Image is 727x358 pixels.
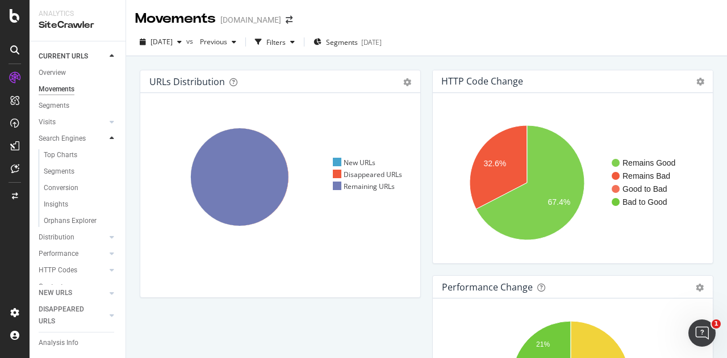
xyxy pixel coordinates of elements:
div: gear [696,284,704,292]
div: NEW URLS [39,287,72,299]
text: 32.6% [483,159,506,168]
a: Segments [39,100,118,112]
span: Segments [326,37,358,47]
div: SiteCrawler [39,19,116,32]
a: Segments [44,166,118,178]
text: 21% [536,341,550,349]
div: New URLs [333,158,376,167]
div: CURRENT URLS [39,50,88,62]
div: gear [403,78,411,86]
div: [DOMAIN_NAME] [220,14,281,26]
div: Analysis Info [39,337,78,349]
a: Overview [39,67,118,79]
div: URLs Distribution [149,76,225,87]
div: Movements [39,83,74,95]
text: Remains Good [622,158,675,167]
button: [DATE] [135,33,186,51]
a: Content [39,281,118,293]
a: Performance [39,248,106,260]
span: vs [186,36,195,46]
a: Conversion [44,182,118,194]
a: DISAPPEARED URLS [39,304,106,327]
div: [DATE] [361,37,382,47]
a: NEW URLS [39,287,106,299]
a: Analysis Info [39,337,118,349]
div: Conversion [44,182,78,194]
div: Distribution [39,231,74,243]
a: Top Charts [44,149,118,161]
a: CURRENT URLS [39,50,106,62]
div: Content [39,281,63,293]
iframe: Intercom live chat [688,319,716,347]
div: Analytics [39,9,116,19]
a: Search Engines [39,133,106,145]
button: Filters [250,33,299,51]
div: Filters [266,37,286,47]
a: Movements [39,83,118,95]
div: Visits [39,116,56,128]
span: Previous [195,37,227,47]
div: Orphans Explorer [44,215,97,227]
span: 2025 Oct. 9th [151,37,173,47]
button: Segments[DATE] [309,33,386,51]
a: Visits [39,116,106,128]
text: Good to Bad [622,184,667,193]
div: Search Engines [39,133,86,145]
div: Performance Change [442,281,533,293]
div: Top Charts [44,149,77,161]
a: Distribution [39,231,106,243]
a: HTTP Codes [39,264,106,276]
div: arrow-right-arrow-left [286,16,293,24]
div: Segments [39,100,69,112]
div: Segments [44,166,74,178]
text: 67.4% [548,198,571,207]
h4: HTTP Code Change [441,74,523,89]
div: Remaining URLs [333,182,395,191]
a: Orphans Explorer [44,215,118,227]
div: Disappeared URLs [333,170,403,179]
div: DISAPPEARED URLS [39,304,96,327]
i: Options [696,78,704,86]
div: Movements [135,9,216,28]
div: Insights [44,199,68,210]
div: HTTP Codes [39,264,77,276]
text: Bad to Good [622,197,667,207]
div: Performance [39,248,78,260]
div: Overview [39,67,66,79]
text: Remains Bad [622,171,670,180]
a: Insights [44,199,118,210]
button: Previous [195,33,241,51]
svg: A chart. [442,111,700,254]
span: 1 [712,319,721,328]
